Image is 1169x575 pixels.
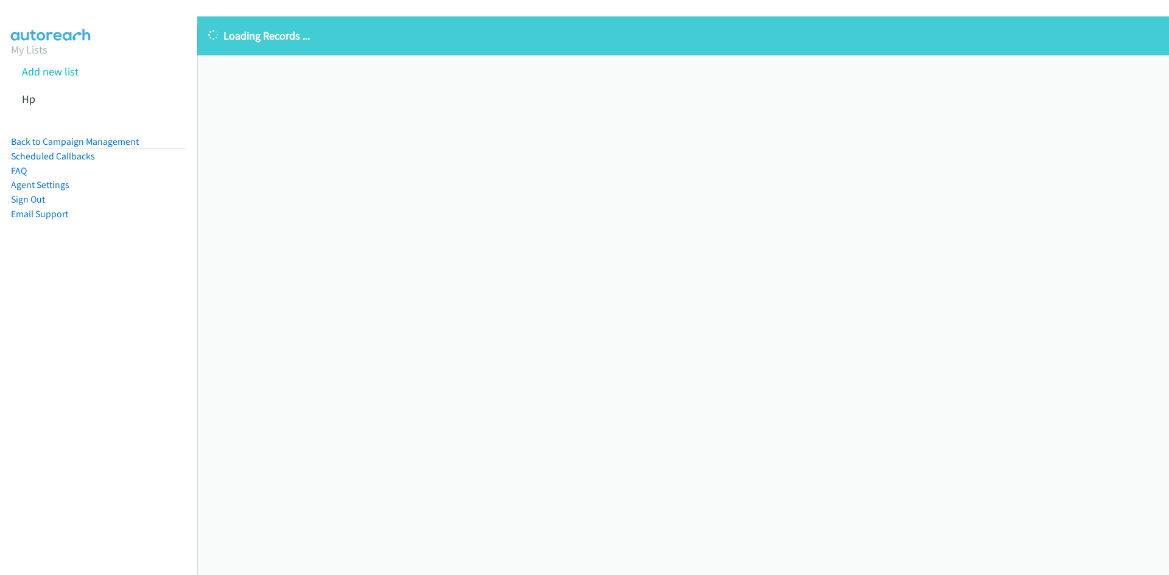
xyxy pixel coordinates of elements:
[11,193,45,205] a: Sign Out
[11,43,47,57] a: My Lists
[11,136,139,147] a: Back to Campaign Management
[22,92,35,106] a: Hp
[208,27,1158,44] p: Loading Records ...
[22,64,79,78] a: Add new list
[11,179,69,190] a: Agent Settings
[11,150,95,162] a: Scheduled Callbacks
[11,208,68,220] a: Email Support
[11,165,27,176] a: FAQ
